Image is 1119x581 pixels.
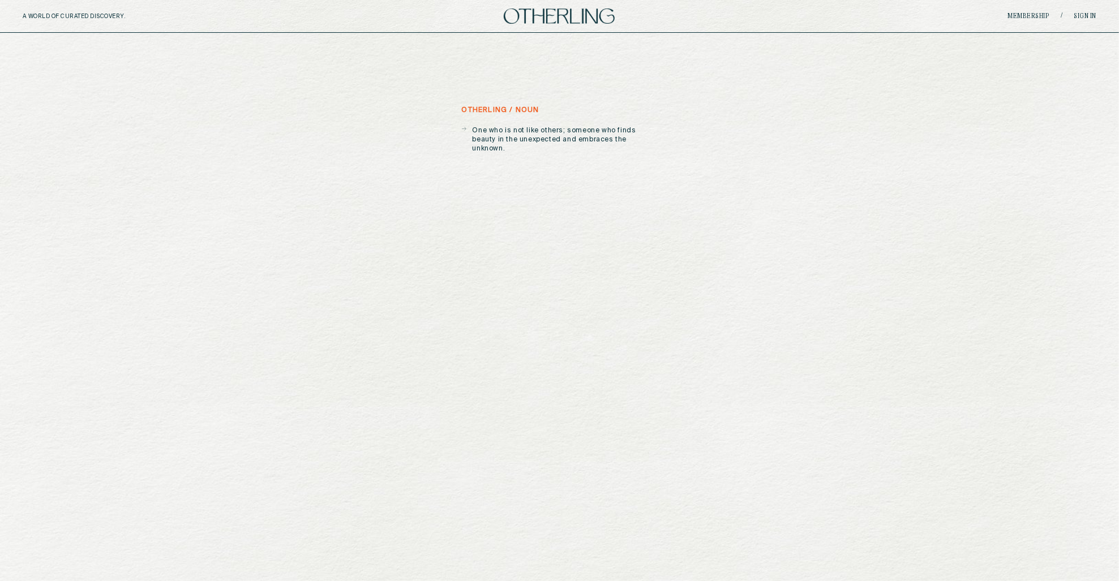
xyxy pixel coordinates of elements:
[504,8,615,24] img: logo
[23,13,175,20] h5: A WORLD OF CURATED DISCOVERY.
[1007,13,1049,20] a: Membership
[1061,12,1062,20] span: /
[473,126,658,153] p: One who is not like others; someone who finds beauty in the unexpected and embraces the unknown.
[462,106,539,114] h5: otherling / noun
[1074,13,1096,20] a: Sign in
